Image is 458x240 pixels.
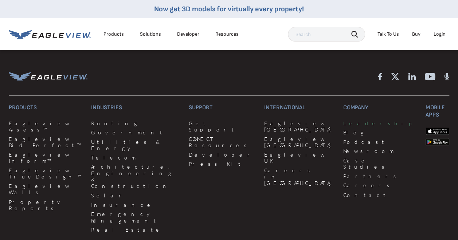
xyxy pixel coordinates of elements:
a: Eagleview [GEOGRAPHIC_DATA] [264,136,334,149]
a: Architecture, Engineering & Construction [91,164,180,189]
a: Government [91,129,180,136]
a: Newsroom [343,148,417,154]
img: google-play-store_b9643a.png [426,138,449,145]
a: Press Kit [189,161,255,167]
a: Telecom [91,154,180,161]
a: Careers in [GEOGRAPHIC_DATA] [264,167,334,186]
h3: International [264,104,334,111]
a: Get Support [189,120,255,133]
a: Property Reports [9,198,82,211]
a: Partners [343,173,417,180]
a: Eagleview UK [264,152,334,164]
a: Case Studies [343,157,417,170]
div: Products [103,31,124,38]
h3: Company [343,104,417,111]
a: Careers [343,182,417,189]
h3: Mobile Apps [426,104,449,119]
a: CONNECT Resources [189,136,255,149]
a: Buy [412,31,420,38]
a: Contact [343,192,417,198]
div: Login [434,31,446,38]
a: Leadership [343,120,417,127]
a: Real Estate [91,226,180,233]
h3: Support [189,104,255,111]
h3: Products [9,104,82,111]
a: Eagleview [GEOGRAPHIC_DATA] [264,120,334,133]
a: Insurance [91,201,180,208]
a: Developer [177,31,199,38]
input: Search [288,27,365,42]
a: Eagleview Inform™ [9,152,82,164]
img: apple-app-store.png [426,127,449,135]
a: Eagleview Walls [9,183,82,196]
h3: Industries [91,104,180,111]
div: Solutions [140,31,161,38]
a: Eagleview Bid Perfect™ [9,136,82,149]
a: Eagleview TrueDesign™ [9,167,82,180]
a: Roofing [91,120,180,127]
a: Emergency Management [91,211,180,223]
a: Developer [189,152,255,158]
a: Blog [343,129,417,136]
a: Eagleview Assess™ [9,120,82,133]
div: Talk To Us [377,31,399,38]
a: Solar [91,192,180,198]
a: Podcast [343,139,417,145]
div: Resources [215,31,239,38]
a: Now get 3D models for virtually every property! [154,5,304,13]
a: Utilities & Energy [91,139,180,152]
